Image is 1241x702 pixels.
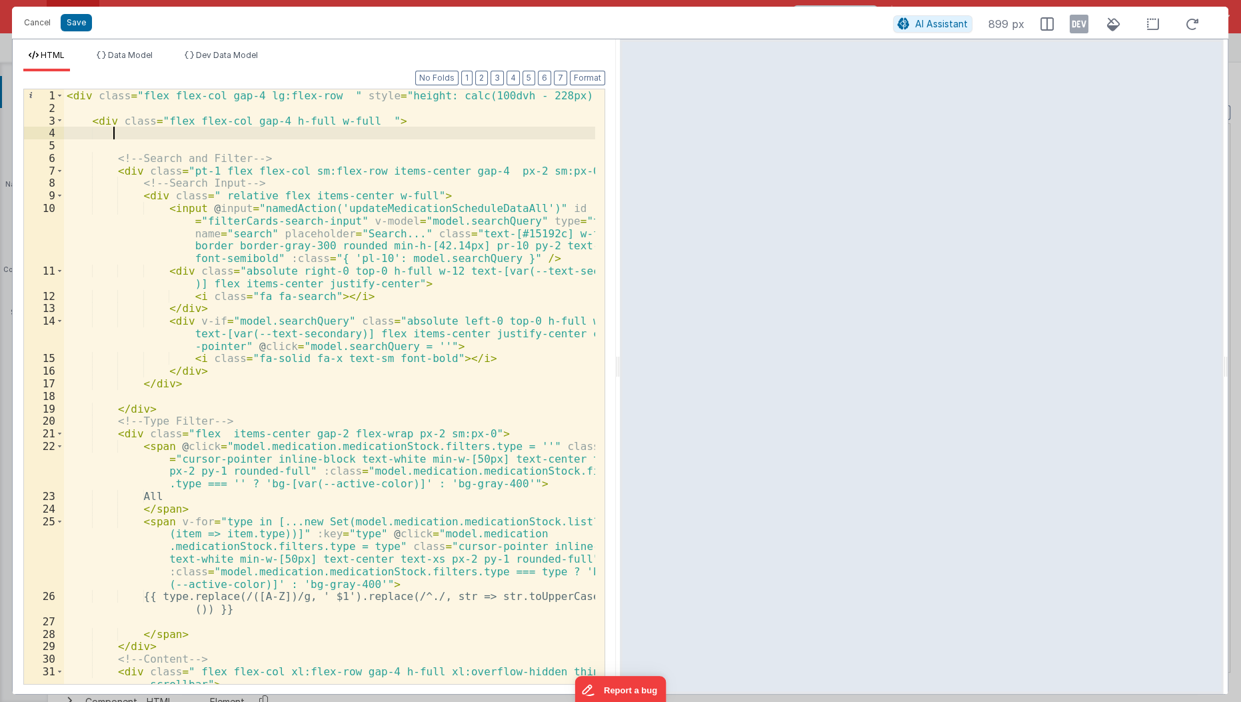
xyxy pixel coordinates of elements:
[24,390,64,403] div: 18
[24,427,64,440] div: 21
[415,71,459,85] button: No Folds
[24,377,64,390] div: 17
[24,352,64,365] div: 15
[24,653,64,665] div: 30
[24,415,64,427] div: 20
[24,503,64,515] div: 24
[24,202,64,265] div: 10
[24,152,64,165] div: 6
[17,13,57,32] button: Cancel
[24,302,64,315] div: 13
[893,15,972,33] button: AI Assistant
[24,440,64,490] div: 22
[570,71,605,85] button: Format
[24,89,64,102] div: 1
[507,71,520,85] button: 4
[538,71,551,85] button: 6
[24,665,64,691] div: 31
[523,71,535,85] button: 5
[24,189,64,202] div: 9
[24,127,64,139] div: 4
[24,628,64,641] div: 28
[61,14,92,31] button: Save
[24,177,64,189] div: 8
[461,71,473,85] button: 1
[554,71,567,85] button: 7
[24,102,64,115] div: 2
[24,139,64,152] div: 5
[491,71,504,85] button: 3
[24,265,64,290] div: 11
[24,615,64,628] div: 27
[915,18,968,29] span: AI Assistant
[24,115,64,127] div: 3
[24,640,64,653] div: 29
[196,50,258,60] span: Dev Data Model
[24,403,64,415] div: 19
[475,71,488,85] button: 2
[24,315,64,352] div: 14
[988,16,1024,32] span: 899 px
[24,490,64,503] div: 23
[41,50,65,60] span: HTML
[24,365,64,377] div: 16
[24,590,64,615] div: 26
[24,515,64,591] div: 25
[108,50,153,60] span: Data Model
[24,290,64,303] div: 12
[24,165,64,177] div: 7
